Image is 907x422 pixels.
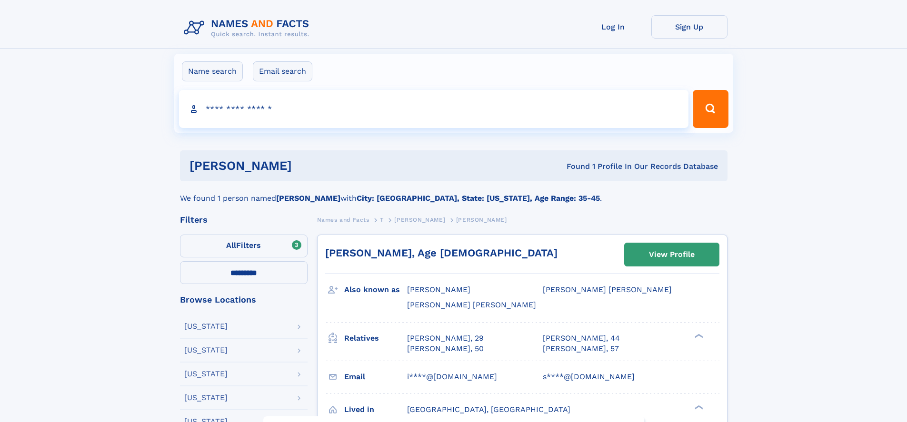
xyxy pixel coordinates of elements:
[184,323,228,330] div: [US_STATE]
[317,214,369,226] a: Names and Facts
[380,216,384,223] span: T
[253,61,312,81] label: Email search
[276,194,340,203] b: [PERSON_NAME]
[394,216,445,223] span: [PERSON_NAME]
[180,235,308,257] label: Filters
[180,295,308,304] div: Browse Locations
[407,333,484,343] a: [PERSON_NAME], 29
[407,405,570,414] span: [GEOGRAPHIC_DATA], [GEOGRAPHIC_DATA]
[407,285,470,294] span: [PERSON_NAME]
[456,216,507,223] span: [PERSON_NAME]
[394,214,445,226] a: [PERSON_NAME]
[407,300,536,309] span: [PERSON_NAME] [PERSON_NAME]
[182,61,243,81] label: Name search
[344,330,407,346] h3: Relatives
[380,214,384,226] a: T
[184,346,228,354] div: [US_STATE]
[429,161,718,172] div: Found 1 Profile In Our Records Database
[543,343,619,354] a: [PERSON_NAME], 57
[357,194,600,203] b: City: [GEOGRAPHIC_DATA], State: [US_STATE], Age Range: 35-45
[649,244,695,265] div: View Profile
[180,216,308,224] div: Filters
[180,181,728,204] div: We found 1 person named with .
[344,282,407,298] h3: Also known as
[184,394,228,402] div: [US_STATE]
[180,15,317,41] img: Logo Names and Facts
[407,343,484,354] a: [PERSON_NAME], 50
[344,402,407,418] h3: Lived in
[189,160,429,172] h1: [PERSON_NAME]
[543,285,672,294] span: [PERSON_NAME] [PERSON_NAME]
[692,404,704,410] div: ❯
[625,243,719,266] a: View Profile
[575,15,651,39] a: Log In
[543,333,620,343] a: [PERSON_NAME], 44
[179,90,689,128] input: search input
[344,369,407,385] h3: Email
[692,333,704,339] div: ❯
[325,247,558,259] a: [PERSON_NAME], Age [DEMOGRAPHIC_DATA]
[651,15,728,39] a: Sign Up
[226,241,236,250] span: All
[693,90,728,128] button: Search Button
[184,370,228,378] div: [US_STATE]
